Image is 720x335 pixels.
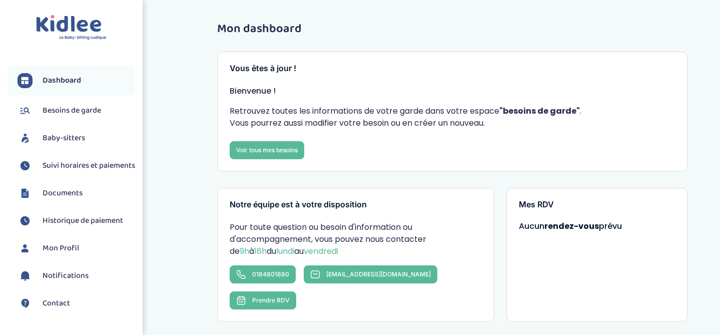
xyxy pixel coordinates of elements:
a: Contact [18,296,135,311]
img: documents.svg [18,186,33,201]
a: Dashboard [18,73,135,88]
span: 9h [240,245,249,257]
span: Historique de paiement [43,215,123,227]
button: Prendre RDV [230,291,296,309]
p: Bienvenue ! [230,85,675,97]
h3: Notre équipe est à votre disposition [230,200,482,209]
span: vendredi [304,245,338,257]
span: Prendre RDV [252,296,290,304]
span: lundi [276,245,294,257]
h3: Mes RDV [519,200,675,209]
img: babysitters.svg [18,131,33,146]
a: 0184801880 [230,265,296,283]
span: Dashboard [43,75,81,87]
a: Historique de paiement [18,213,135,228]
a: Notifications [18,268,135,283]
p: Retrouvez toutes les informations de votre garde dans votre espace . Vous pourrez aussi modifier ... [230,105,675,129]
img: suivihoraire.svg [18,213,33,228]
span: Suivi horaires et paiements [43,160,135,172]
img: profil.svg [18,241,33,256]
span: Baby-sitters [43,132,85,144]
h1: Mon dashboard [217,23,687,36]
a: Documents [18,186,135,201]
a: Voir tous mes besoins [230,141,304,159]
span: Notifications [43,270,89,282]
img: notification.svg [18,268,33,283]
strong: rendez-vous [544,220,599,232]
img: besoin.svg [18,103,33,118]
a: Baby-sitters [18,131,135,146]
img: contact.svg [18,296,33,311]
span: Contact [43,297,70,309]
a: Besoins de garde [18,103,135,118]
p: Pour toute question ou besoin d'information ou d'accompagnement, vous pouvez nous contacter de à ... [230,221,482,257]
img: dashboard.svg [18,73,33,88]
span: 18h [254,245,267,257]
a: Suivi horaires et paiements [18,158,135,173]
a: Mon Profil [18,241,135,256]
h3: Vous êtes à jour ! [230,64,675,73]
span: Mon Profil [43,242,79,254]
span: Documents [43,187,83,199]
span: [EMAIL_ADDRESS][DOMAIN_NAME] [326,270,431,278]
a: [EMAIL_ADDRESS][DOMAIN_NAME] [304,265,437,283]
span: 0184801880 [252,270,289,278]
strong: "besoins de garde" [499,105,580,117]
span: Besoins de garde [43,105,101,117]
img: logo.svg [36,15,107,41]
img: suivihoraire.svg [18,158,33,173]
span: Aucun prévu [519,220,622,232]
